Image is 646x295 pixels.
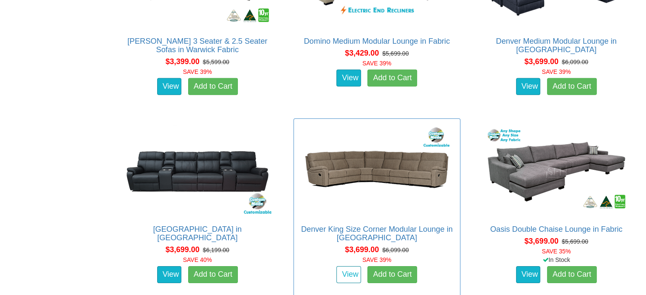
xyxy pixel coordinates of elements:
span: $3,699.00 [525,57,559,66]
img: Denver King Size Corner Modular Lounge in Fabric [300,123,453,216]
a: View [336,70,361,87]
a: View [157,266,182,283]
img: Oasis Double Chaise Lounge in Fabric [480,123,633,216]
span: $3,699.00 [345,245,379,254]
a: Oasis Double Chaise Lounge in Fabric [490,225,622,233]
font: SAVE 40% [183,256,212,263]
del: $6,099.00 [562,59,588,65]
span: $3,429.00 [345,49,379,57]
a: Add to Cart [547,78,597,95]
a: Add to Cart [547,266,597,283]
a: Add to Cart [367,266,417,283]
a: View [336,266,361,283]
font: SAVE 39% [362,256,391,263]
a: Add to Cart [367,70,417,87]
a: [PERSON_NAME] 3 Seater & 2.5 Seater Sofas in Warwick Fabric [127,37,268,54]
a: Add to Cart [188,78,238,95]
del: $6,199.00 [203,247,229,253]
del: $5,699.00 [382,50,409,57]
a: Add to Cart [188,266,238,283]
span: $3,399.00 [166,57,200,66]
a: Domino Medium Modular Lounge in Fabric [304,37,450,45]
div: In Stock [471,256,642,264]
a: [GEOGRAPHIC_DATA] in [GEOGRAPHIC_DATA] [153,225,242,242]
font: SAVE 35% [542,248,571,255]
img: Denver Theatre Lounge in Fabric [121,123,274,216]
del: $5,599.00 [203,59,229,65]
font: SAVE 39% [542,68,571,75]
del: $6,099.00 [382,247,409,253]
a: Denver Medium Modular Lounge in [GEOGRAPHIC_DATA] [496,37,617,54]
span: $3,699.00 [166,245,200,254]
font: SAVE 39% [183,68,212,75]
a: Denver King Size Corner Modular Lounge in [GEOGRAPHIC_DATA] [301,225,453,242]
span: $3,699.00 [525,237,559,245]
a: View [157,78,182,95]
a: View [516,266,541,283]
font: SAVE 39% [362,60,391,67]
a: View [516,78,541,95]
del: $5,699.00 [562,238,588,245]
